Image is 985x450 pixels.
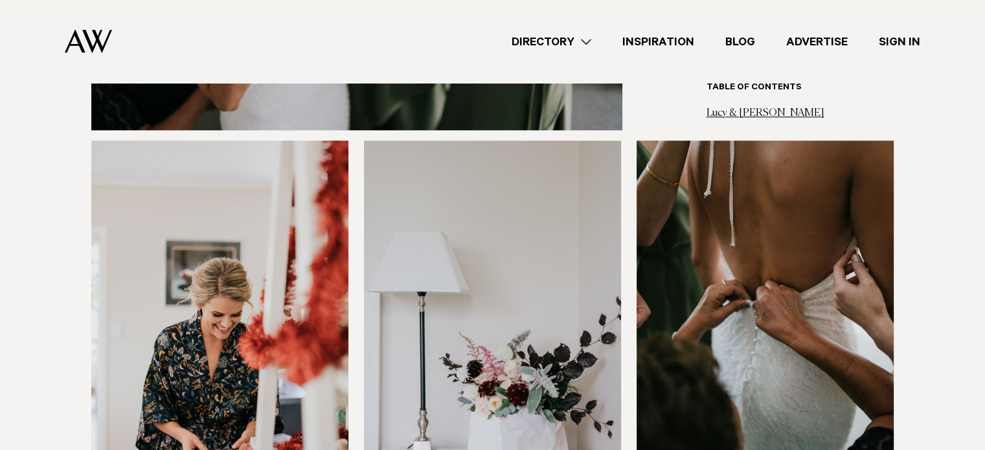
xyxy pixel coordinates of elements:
a: Blog [710,33,771,51]
img: Auckland Weddings Logo [65,29,112,53]
h6: Table of contents [707,83,894,95]
a: Lucy & [PERSON_NAME] [707,108,824,118]
a: Advertise [771,33,863,51]
a: Inspiration [607,33,710,51]
a: Directory [496,33,607,51]
a: Sign In [863,33,936,51]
